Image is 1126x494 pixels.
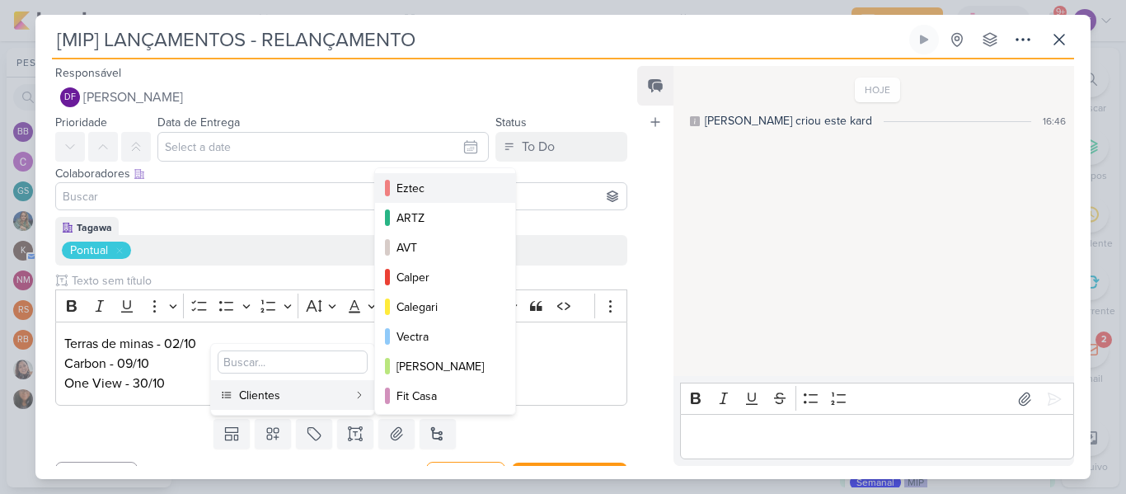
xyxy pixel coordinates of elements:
[55,165,627,182] div: Colaboradores
[55,66,121,80] label: Responsável
[83,87,183,107] span: [PERSON_NAME]
[375,411,515,440] button: Tec Vendas
[495,115,527,129] label: Status
[375,322,515,351] button: Vectra
[60,87,80,107] div: Diego Freitas
[1043,114,1066,129] div: 16:46
[68,272,627,289] input: Texto sem título
[396,388,495,405] div: Fit Casa
[64,334,618,354] p: Terras de minas - 02/10
[375,173,515,203] button: Eztec
[375,203,515,233] button: ARTZ
[522,137,555,157] div: To Do
[375,233,515,262] button: AVT
[917,33,931,46] div: Ligar relógio
[77,220,112,235] div: Tagawa
[396,358,495,375] div: [PERSON_NAME]
[512,463,627,493] button: Salvar e Fechar
[55,82,627,112] button: DF [PERSON_NAME]
[55,289,627,322] div: Editor toolbar
[396,239,495,256] div: AVT
[157,132,489,162] input: Select a date
[52,25,906,54] input: Kard Sem Título
[680,383,1074,415] div: Editor toolbar
[426,462,505,494] button: Salvar
[55,115,107,129] label: Prioridade
[396,269,495,286] div: Calper
[396,299,495,316] div: Calegari
[64,354,618,374] p: Carbon - 09/10
[64,374,618,393] p: One View - 30/10
[59,186,623,206] input: Buscar
[64,93,76,102] p: DF
[157,115,240,129] label: Data de Entrega
[218,351,368,374] input: Buscar...
[239,387,348,404] div: Clientes
[55,462,138,494] button: Cancelar
[705,112,872,129] div: [PERSON_NAME] criou este kard
[375,292,515,322] button: Calegari
[396,180,495,197] div: Eztec
[396,209,495,227] div: ARTZ
[211,380,374,410] button: Clientes
[70,242,108,259] div: Pontual
[375,381,515,411] button: Fit Casa
[680,414,1074,459] div: Editor editing area: main
[375,262,515,292] button: Calper
[55,322,627,407] div: Editor editing area: main
[375,351,515,381] button: [PERSON_NAME]
[495,132,627,162] button: To Do
[396,328,495,346] div: Vectra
